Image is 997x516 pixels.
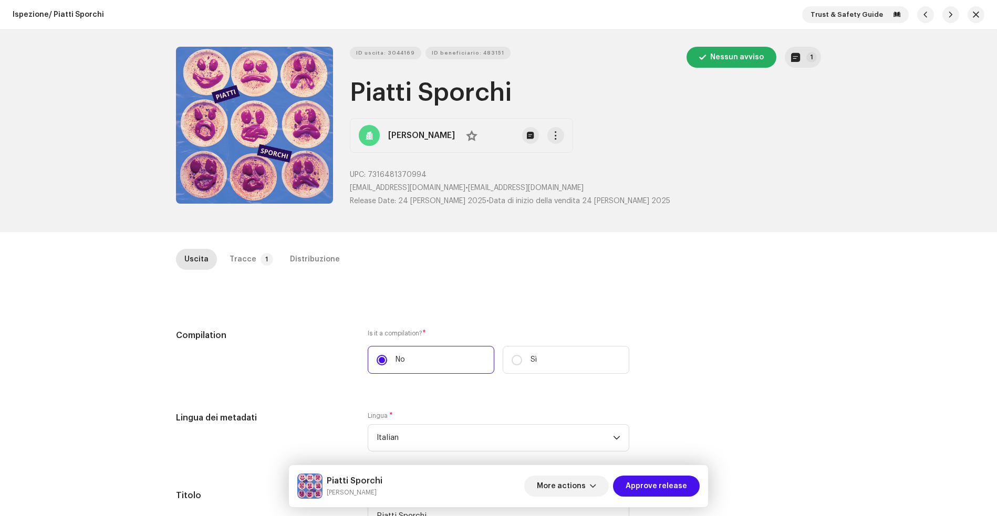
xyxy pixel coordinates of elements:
h5: Piatti Sporchi [327,475,382,487]
span: 7316481370994 [368,171,427,178]
h5: Compilation [176,329,351,342]
button: ID uscita: 3044169 [350,47,421,59]
button: More actions [524,476,609,497]
span: ID beneficiario: 483151 [432,43,504,64]
h5: Titolo [176,489,351,502]
p: Sì [531,354,537,365]
span: More actions [537,476,586,497]
button: Approve release [613,476,700,497]
span: [EMAIL_ADDRESS][DOMAIN_NAME] [350,184,465,192]
div: Distribuzione [290,249,340,270]
strong: [PERSON_NAME] [388,129,455,142]
div: dropdown trigger [613,425,620,451]
span: Approve release [626,476,687,497]
h1: Piatti Sporchi [350,76,821,110]
span: Italian [377,425,613,451]
span: 24 [PERSON_NAME] 2025 [582,197,670,205]
span: 24 [PERSON_NAME] 2025 [398,197,486,205]
p: • [350,183,821,194]
p-badge: 1 [806,52,817,62]
p-badge: 1 [261,253,273,266]
h5: Lingua dei metadati [176,412,351,424]
div: Uscita [184,249,209,270]
span: UPC: [350,171,366,178]
small: Piatti Sporchi [327,487,382,498]
label: Lingua [368,412,393,420]
div: Tracce [230,249,256,270]
p: No [396,354,405,365]
span: Data di inizio della vendita [489,197,580,205]
span: Release Date: [350,197,396,205]
img: e7eb839a-70d9-43eb-bf03-51692a117176 [297,473,323,499]
span: [EMAIL_ADDRESS][DOMAIN_NAME] [468,184,584,192]
button: ID beneficiario: 483151 [425,47,511,59]
span: • [350,197,489,205]
label: Is it a compilation? [368,329,629,338]
span: ID uscita: 3044169 [356,43,415,64]
button: 1 [785,47,821,68]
